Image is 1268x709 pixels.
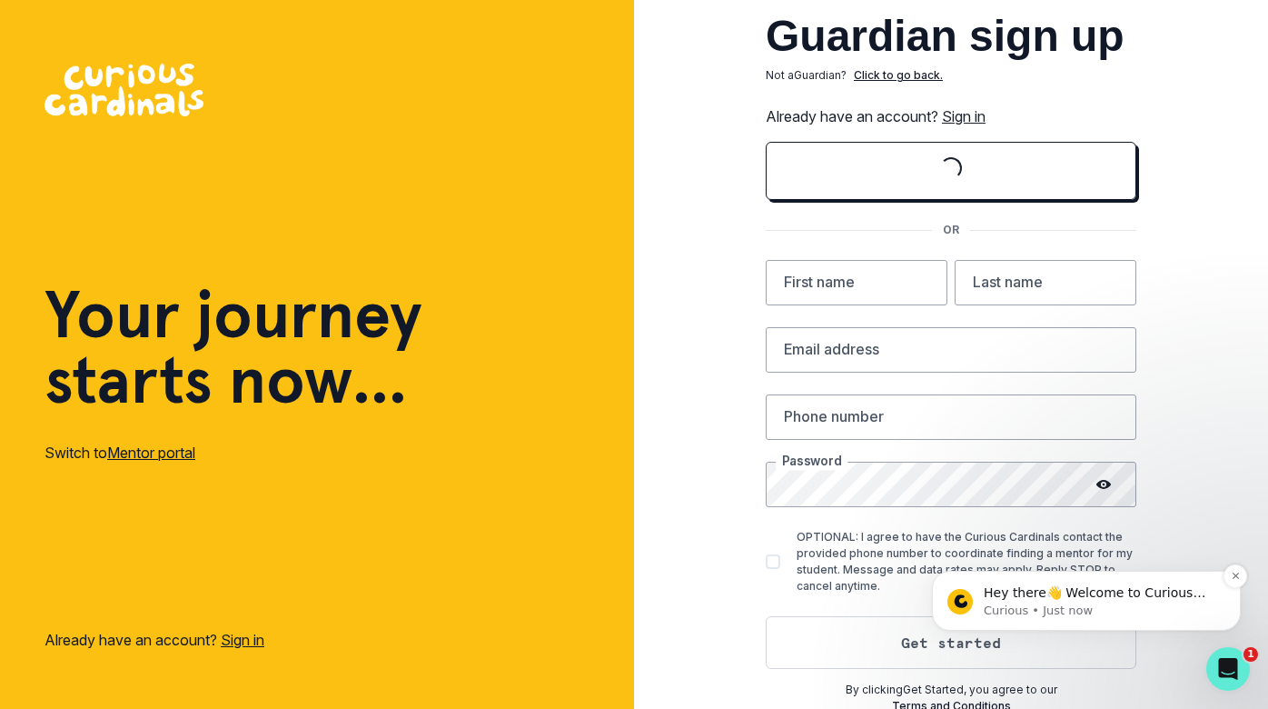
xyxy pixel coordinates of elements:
p: Not a Guardian ? [766,67,847,84]
a: Sign in [942,107,986,125]
p: OR [932,222,970,238]
div: message notification from Curious, Just now. Hey there👋 Welcome to Curious Cardinals 🙌 Take a loo... [27,114,336,174]
button: Sign in with Google (GSuite) [766,142,1136,200]
button: Get started [766,616,1136,669]
iframe: Intercom live chat [1206,647,1250,691]
p: OPTIONAL: I agree to have the Curious Cardinals contact the provided phone number to coordinate f... [797,529,1136,594]
h2: Guardian sign up [766,15,1136,58]
p: By clicking Get Started , you agree to our [766,682,1136,698]
p: Already have an account? [766,105,1136,127]
a: Mentor portal [107,444,195,462]
a: Sign in [221,631,264,649]
img: Profile image for Curious [41,130,70,159]
p: Already have an account? [45,629,264,651]
iframe: Intercom notifications message [905,457,1268,660]
span: Switch to [45,444,107,462]
p: Message from Curious, sent Just now [79,145,313,162]
p: Hey there👋 Welcome to Curious Cardinals 🙌 Take a look around! If you have any questions or are ex... [79,127,313,145]
h1: Your journey starts now... [45,282,422,413]
span: 1 [1243,647,1258,662]
button: Dismiss notification [319,107,342,131]
p: Click to go back. [854,67,943,84]
img: Curious Cardinals Logo [45,64,203,116]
